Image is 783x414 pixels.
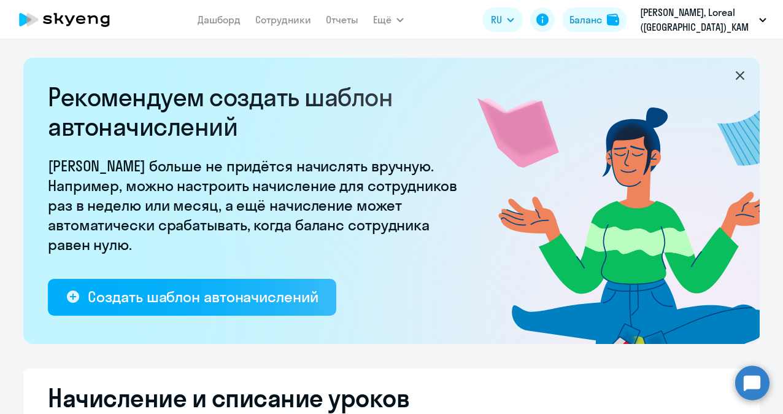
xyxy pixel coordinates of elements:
[255,14,311,26] a: Сотрудники
[640,5,754,34] p: [PERSON_NAME], Loreal ([GEOGRAPHIC_DATA])_KAM
[48,82,465,141] h2: Рекомендуем создать шаблон автоначислений
[373,7,404,32] button: Ещё
[482,7,523,32] button: RU
[607,14,619,26] img: balance
[634,5,773,34] button: [PERSON_NAME], Loreal ([GEOGRAPHIC_DATA])_KAM
[562,7,627,32] button: Балансbalance
[569,12,602,27] div: Баланс
[198,14,241,26] a: Дашборд
[326,14,358,26] a: Отчеты
[48,156,465,254] p: [PERSON_NAME] больше не придётся начислять вручную. Например, можно настроить начисление для сотр...
[88,287,318,307] div: Создать шаблон автоначислений
[48,383,735,413] h2: Начисление и списание уроков
[491,12,502,27] span: RU
[373,12,391,27] span: Ещё
[48,279,336,316] button: Создать шаблон автоначислений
